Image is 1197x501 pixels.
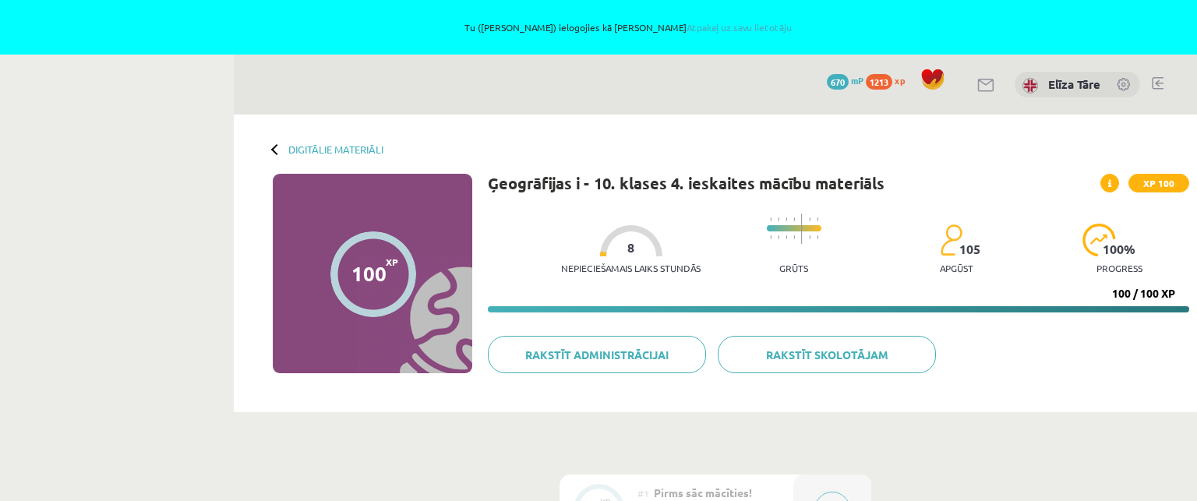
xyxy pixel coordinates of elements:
a: Digitālie materiāli [288,143,383,155]
img: icon-long-line-d9ea69661e0d244f92f715978eff75569469978d946b2353a9bb055b3ed8787d.svg [801,213,803,244]
a: Elīza Tāre [1048,76,1100,92]
p: apgūst [940,263,973,273]
img: icon-short-line-57e1e144782c952c97e751825c79c345078a6d821885a25fce030b3d8c18986b.svg [778,235,779,239]
h1: Ģeogrāfijas i - 10. klases 4. ieskaites mācību materiāls [488,174,885,192]
span: XP [386,256,398,267]
p: progress [1096,263,1142,273]
a: Rakstīt administrācijai [488,336,706,373]
span: 100 % [1103,242,1136,256]
img: icon-short-line-57e1e144782c952c97e751825c79c345078a6d821885a25fce030b3d8c18986b.svg [817,235,818,239]
span: 105 [959,242,980,256]
img: icon-short-line-57e1e144782c952c97e751825c79c345078a6d821885a25fce030b3d8c18986b.svg [770,235,772,239]
span: Tu ([PERSON_NAME]) ielogojies kā [PERSON_NAME] [179,23,1077,32]
img: icon-short-line-57e1e144782c952c97e751825c79c345078a6d821885a25fce030b3d8c18986b.svg [786,235,787,239]
img: icon-short-line-57e1e144782c952c97e751825c79c345078a6d821885a25fce030b3d8c18986b.svg [809,235,810,239]
img: icon-short-line-57e1e144782c952c97e751825c79c345078a6d821885a25fce030b3d8c18986b.svg [817,217,818,221]
a: 670 mP [827,74,863,86]
img: students-c634bb4e5e11cddfef0936a35e636f08e4e9abd3cc4e673bd6f9a4125e45ecb1.svg [940,224,962,256]
a: Atpakaļ uz savu lietotāju [687,21,792,34]
span: 1213 [866,74,892,90]
span: #1 [637,487,649,499]
div: 100 [351,262,387,285]
img: icon-short-line-57e1e144782c952c97e751825c79c345078a6d821885a25fce030b3d8c18986b.svg [778,217,779,221]
span: mP [851,74,863,86]
img: icon-short-line-57e1e144782c952c97e751825c79c345078a6d821885a25fce030b3d8c18986b.svg [793,235,795,239]
a: Rakstīt skolotājam [718,336,936,373]
img: icon-short-line-57e1e144782c952c97e751825c79c345078a6d821885a25fce030b3d8c18986b.svg [770,217,772,221]
p: Grūts [779,263,808,273]
img: Elīza Tāre [1022,78,1038,93]
img: icon-progress-161ccf0a02000e728c5f80fcf4c31c7af3da0e1684b2b1d7c360e028c24a22f1.svg [1082,224,1116,256]
span: xp [895,74,905,86]
img: icon-short-line-57e1e144782c952c97e751825c79c345078a6d821885a25fce030b3d8c18986b.svg [793,217,795,221]
img: icon-short-line-57e1e144782c952c97e751825c79c345078a6d821885a25fce030b3d8c18986b.svg [786,217,787,221]
span: 670 [827,74,849,90]
a: 1213 xp [866,74,913,86]
span: 8 [627,241,634,255]
span: XP 100 [1128,174,1189,192]
img: icon-short-line-57e1e144782c952c97e751825c79c345078a6d821885a25fce030b3d8c18986b.svg [809,217,810,221]
p: Nepieciešamais laiks stundās [561,263,701,273]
